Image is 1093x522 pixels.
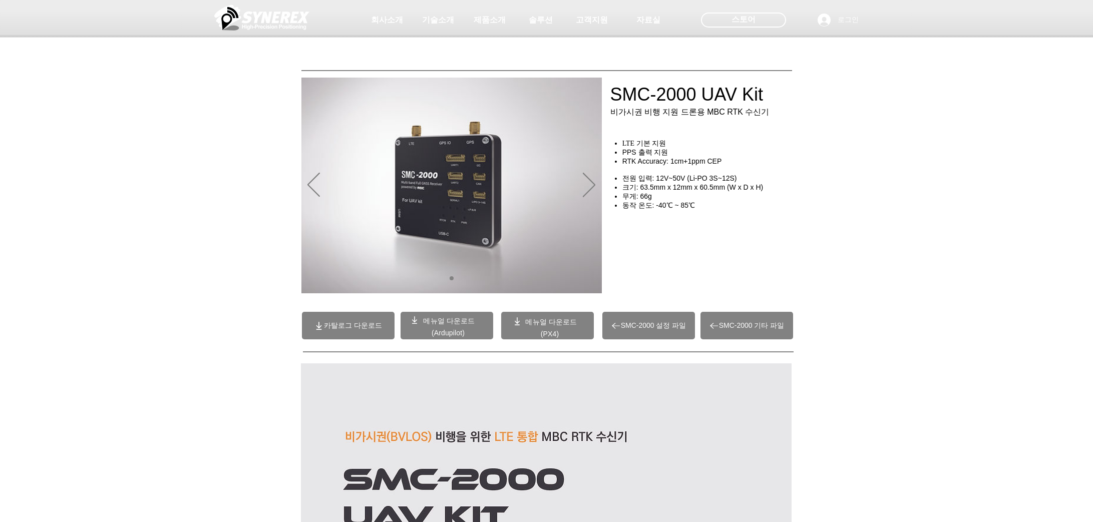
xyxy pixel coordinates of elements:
[324,321,382,330] span: 카탈로그 다운로드
[701,13,786,28] div: 스토어
[567,10,617,30] a: 고객지원
[432,329,465,337] a: (Ardupilot)
[622,192,652,200] span: 무게: 66g
[422,15,454,26] span: 기술소개
[529,15,553,26] span: 솔루션
[602,312,695,339] a: SMC-2000 설정 파일
[301,78,602,293] img: SMC2000.jpg
[362,10,412,30] a: 회사소개
[307,173,320,199] button: 이전
[811,11,866,30] button: 로그인
[413,10,463,30] a: 기술소개
[576,15,608,26] span: 고객지원
[622,183,764,191] span: 크기: 63.5mm x 12mm x 60.5mm (W x D x H)
[583,173,595,199] button: 다음
[465,10,515,30] a: 제품소개
[446,276,457,280] nav: 슬라이드
[621,321,686,330] span: SMC-2000 설정 파일
[622,201,695,209] span: 동작 온도: -40℃ ~ 85℃
[474,15,506,26] span: 제품소개
[719,321,785,330] span: SMC-2000 기타 파일
[623,10,673,30] a: 자료실
[450,276,454,280] a: 01
[214,3,309,33] img: 씨너렉스_White_simbol_대지 1.png
[541,330,559,338] a: (PX4)
[700,312,793,339] a: SMC-2000 기타 파일
[525,318,577,326] a: 메뉴얼 다운로드
[732,14,756,25] span: 스토어
[301,78,602,293] div: 슬라이드쇼
[302,312,395,339] a: 카탈로그 다운로드
[622,157,722,165] span: RTK Accuracy: 1cm+1ppm CEP
[622,174,737,182] span: 전원 입력: 12V~50V (Li-PO 3S~12S)
[636,15,660,26] span: 자료실
[371,15,403,26] span: 회사소개
[516,10,566,30] a: 솔루션
[423,317,475,325] a: 메뉴얼 다운로드
[834,15,862,25] span: 로그인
